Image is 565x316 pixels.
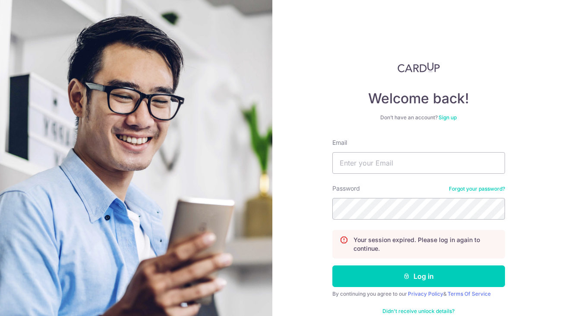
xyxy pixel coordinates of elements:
button: Log in [332,265,505,287]
label: Password [332,184,360,193]
label: Email [332,138,347,147]
a: Sign up [439,114,457,121]
img: CardUp Logo [398,62,440,73]
h4: Welcome back! [332,90,505,107]
input: Enter your Email [332,152,505,174]
a: Terms Of Service [448,290,491,297]
div: By continuing you agree to our & [332,290,505,297]
p: Your session expired. Please log in again to continue. [354,236,498,253]
a: Privacy Policy [408,290,443,297]
div: Don’t have an account? [332,114,505,121]
a: Forgot your password? [449,185,505,192]
a: Didn't receive unlock details? [382,308,455,315]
